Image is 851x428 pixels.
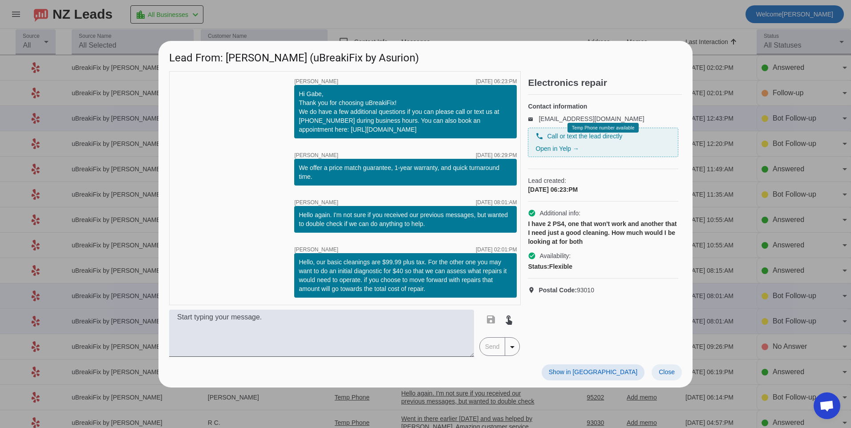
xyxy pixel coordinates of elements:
[158,41,693,71] h1: Lead From: [PERSON_NAME] (uBreakiFix by Asurion)
[528,78,682,87] h2: Electronics repair
[299,210,512,228] div: Hello again. I'm not sure if you received our previous messages, but wanted to double check if we...
[572,125,634,130] span: Temp Phone number available
[294,200,338,205] span: [PERSON_NAME]
[539,251,571,260] span: Availability:
[503,314,514,325] mat-icon: touch_app
[528,102,678,111] h4: Contact information
[528,219,678,246] div: I have 2 PS4, one that won't work and another that I need just a good cleaning. How much would I ...
[539,287,577,294] strong: Postal Code:
[539,286,594,295] span: 93010
[535,132,543,140] mat-icon: phone
[814,392,840,419] div: Open chat
[528,176,678,185] span: Lead created:
[549,368,637,376] span: Show in [GEOGRAPHIC_DATA]
[299,163,512,181] div: We offer a price match guarantee, 1-year warranty, and quick turnaround time. ​
[528,252,536,260] mat-icon: check_circle
[299,89,512,134] div: Hi Gabe, Thank you for choosing uBreakiFix! We do have a few additional questions if you can plea...
[528,287,539,294] mat-icon: location_on
[476,153,517,158] div: [DATE] 06:29:PM
[539,209,580,218] span: Additional info:
[476,247,517,252] div: [DATE] 02:01:PM
[652,364,682,380] button: Close
[299,258,512,293] div: Hello, our basic cleanings are $99.99 plus tax. For the other one you may want to do an initial d...
[476,200,517,205] div: [DATE] 08:01:AM
[294,153,338,158] span: [PERSON_NAME]
[476,79,517,84] div: [DATE] 06:23:PM
[659,368,675,376] span: Close
[535,145,579,152] a: Open in Yelp →
[542,364,644,380] button: Show in [GEOGRAPHIC_DATA]
[528,209,536,217] mat-icon: check_circle
[528,117,539,121] mat-icon: email
[539,115,644,122] a: [EMAIL_ADDRESS][DOMAIN_NAME]
[294,79,338,84] span: [PERSON_NAME]
[507,342,518,352] mat-icon: arrow_drop_down
[528,263,549,270] strong: Status:
[294,247,338,252] span: [PERSON_NAME]
[528,262,678,271] div: Flexible
[528,185,678,194] div: [DATE] 06:23:PM
[547,132,622,141] span: Call or text the lead directly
